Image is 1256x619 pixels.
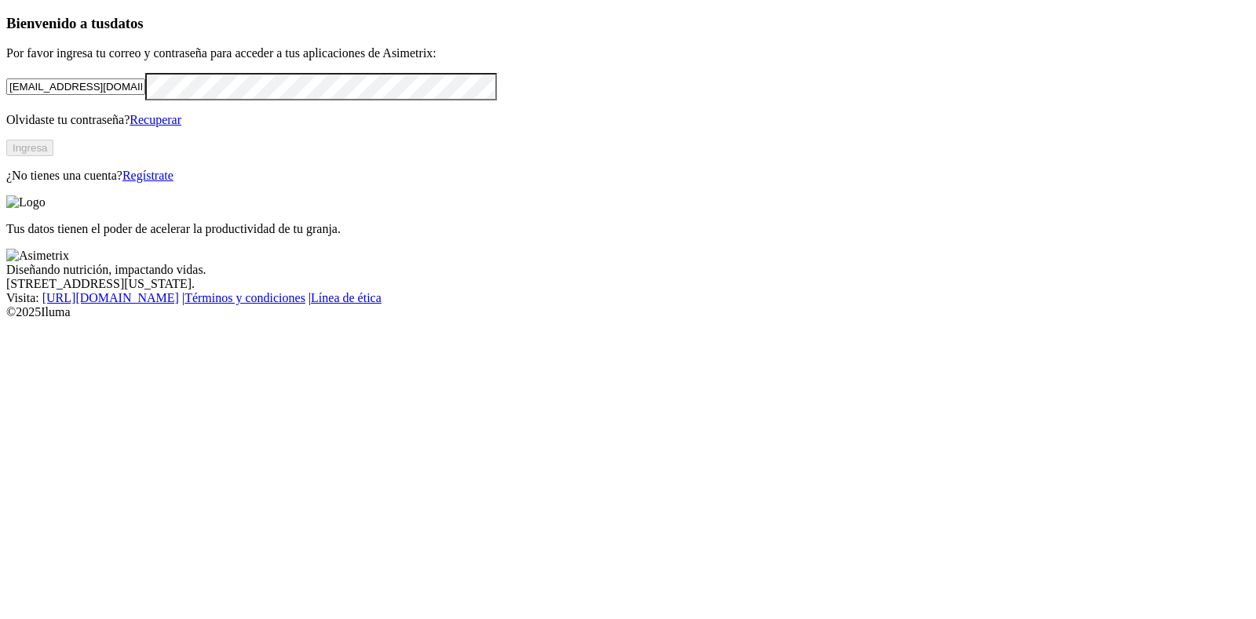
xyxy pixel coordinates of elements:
[6,291,1250,305] div: Visita : | |
[130,113,181,126] a: Recuperar
[6,169,1250,183] p: ¿No tienes una cuenta?
[6,263,1250,277] div: Diseñando nutrición, impactando vidas.
[110,15,144,31] span: datos
[6,140,53,156] button: Ingresa
[6,195,46,209] img: Logo
[184,291,305,304] a: Términos y condiciones
[6,78,145,95] input: Tu correo
[6,249,69,263] img: Asimetrix
[122,169,173,182] a: Regístrate
[6,305,1250,319] div: © 2025 Iluma
[42,291,179,304] a: [URL][DOMAIN_NAME]
[6,15,1250,32] h3: Bienvenido a tus
[311,291,382,304] a: Línea de ética
[6,113,1250,127] p: Olvidaste tu contraseña?
[6,277,1250,291] div: [STREET_ADDRESS][US_STATE].
[6,46,1250,60] p: Por favor ingresa tu correo y contraseña para acceder a tus aplicaciones de Asimetrix:
[6,222,1250,236] p: Tus datos tienen el poder de acelerar la productividad de tu granja.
